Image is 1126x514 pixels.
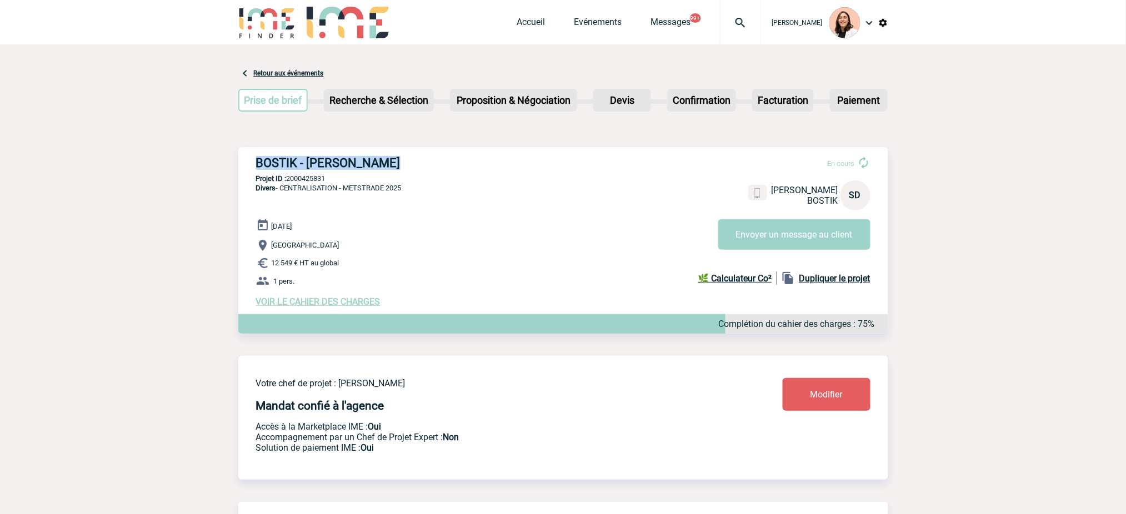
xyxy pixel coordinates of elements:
[239,90,307,110] p: Prise de brief
[698,271,777,285] a: 🌿 Calculateur Co²
[517,17,546,32] a: Accueil
[718,219,870,250] button: Envoyer un message au client
[849,190,861,200] span: SD
[256,432,717,442] p: Prestation payante
[272,222,292,230] span: [DATE]
[753,188,763,198] img: portable.png
[272,241,339,250] span: [GEOGRAPHIC_DATA]
[443,432,459,442] b: Non
[254,69,324,77] a: Retour aux événements
[772,19,823,27] span: [PERSON_NAME]
[325,90,433,110] p: Recherche & Sélection
[256,296,381,307] a: VOIR LE CAHIER DES CHARGES
[238,7,296,38] img: IME-Finder
[361,442,374,453] b: Oui
[272,259,339,268] span: 12 549 € HT au global
[256,421,717,432] p: Accès à la Marketplace IME :
[256,174,287,183] b: Projet ID :
[772,185,838,195] span: [PERSON_NAME]
[668,90,735,110] p: Confirmation
[256,156,589,170] h3: BOSTIK - [PERSON_NAME]
[651,17,691,32] a: Messages
[256,184,276,192] span: Divers
[690,13,701,23] button: 99+
[256,184,402,192] span: - CENTRALISATION - METSTRADE 2025
[799,273,870,284] b: Dupliquer le projet
[451,90,576,110] p: Proposition & Négociation
[274,277,295,285] span: 1 pers.
[368,421,382,432] b: Oui
[829,7,860,38] img: 129834-0.png
[256,442,717,453] p: Conformité aux process achat client, Prise en charge de la facturation, Mutualisation de plusieur...
[810,389,843,400] span: Modifier
[256,378,717,389] p: Votre chef de projet : [PERSON_NAME]
[594,90,650,110] p: Devis
[753,90,813,110] p: Facturation
[698,273,772,284] b: 🌿 Calculateur Co²
[831,90,887,110] p: Paiement
[256,399,384,412] h4: Mandat confié à l'agence
[808,195,838,206] span: BOSTIK
[574,17,622,32] a: Evénements
[828,159,855,168] span: En cours
[782,271,795,285] img: file_copy-black-24dp.png
[238,174,888,183] p: 2000425831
